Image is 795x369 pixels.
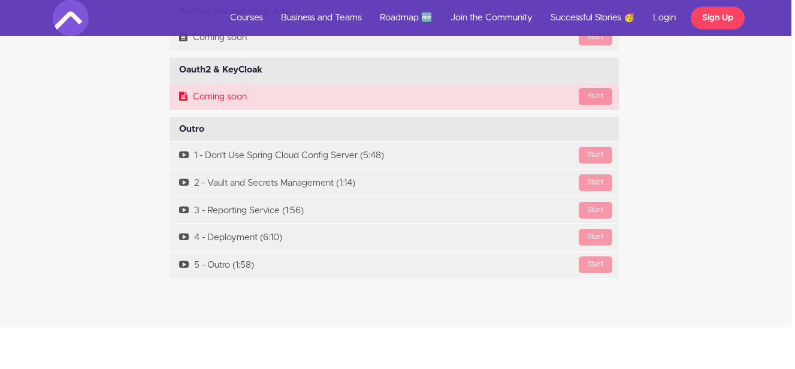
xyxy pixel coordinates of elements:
a: StartComing soon [170,83,619,110]
a: Start3 - Reporting Service (1:56) [170,197,619,224]
a: Start1 - Don't Use Spring Cloud Config Server (5:48) [170,142,619,169]
div: Start [579,174,612,191]
a: StartComing soon [170,24,619,51]
div: Start [579,202,612,219]
div: Start [579,88,612,105]
div: Start [579,147,612,164]
div: Outro [170,117,619,142]
a: Start5 - Outro (1:58) [170,252,619,279]
div: Oauth2 & KeyCloak [170,58,619,83]
a: Start2 - Vault and Secrets Management (1:14) [170,170,619,196]
div: Start [579,256,612,273]
div: Start [579,29,612,46]
div: Start [579,229,612,246]
a: Start4 - Deployment (6:10) [170,224,619,251]
a: Sign Up [691,7,745,29]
